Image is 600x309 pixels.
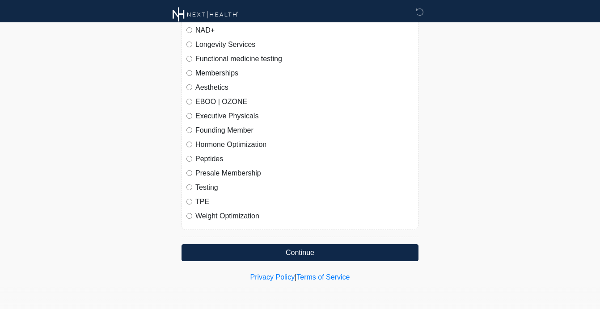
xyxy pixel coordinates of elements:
a: | [295,273,296,281]
label: Memberships [195,68,414,79]
input: Memberships [186,70,192,76]
input: EBOO | OZONE [186,99,192,104]
input: Presale Membership [186,170,192,176]
label: Presale Membership [195,168,414,179]
label: Longevity Services [195,39,414,50]
button: Continue [182,244,418,261]
input: Weight Optimization [186,213,192,219]
label: Weight Optimization [195,211,414,221]
label: EBOO | OZONE [195,96,414,107]
input: TPE [186,199,192,205]
label: Founding Member [195,125,414,136]
input: Functional medicine testing [186,56,192,62]
input: Hormone Optimization [186,142,192,147]
label: Hormone Optimization [195,139,414,150]
input: Testing [186,184,192,190]
img: Next Health Wellness Logo [173,7,238,22]
input: Founding Member [186,127,192,133]
input: NAD+ [186,27,192,33]
label: Aesthetics [195,82,414,93]
a: Privacy Policy [250,273,295,281]
input: Aesthetics [186,84,192,90]
label: Peptides [195,154,414,164]
label: Executive Physicals [195,111,414,121]
input: Longevity Services [186,42,192,47]
input: Executive Physicals [186,113,192,119]
a: Terms of Service [296,273,350,281]
label: Functional medicine testing [195,54,414,64]
input: Peptides [186,156,192,162]
label: Testing [195,182,414,193]
label: TPE [195,196,414,207]
label: NAD+ [195,25,414,36]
